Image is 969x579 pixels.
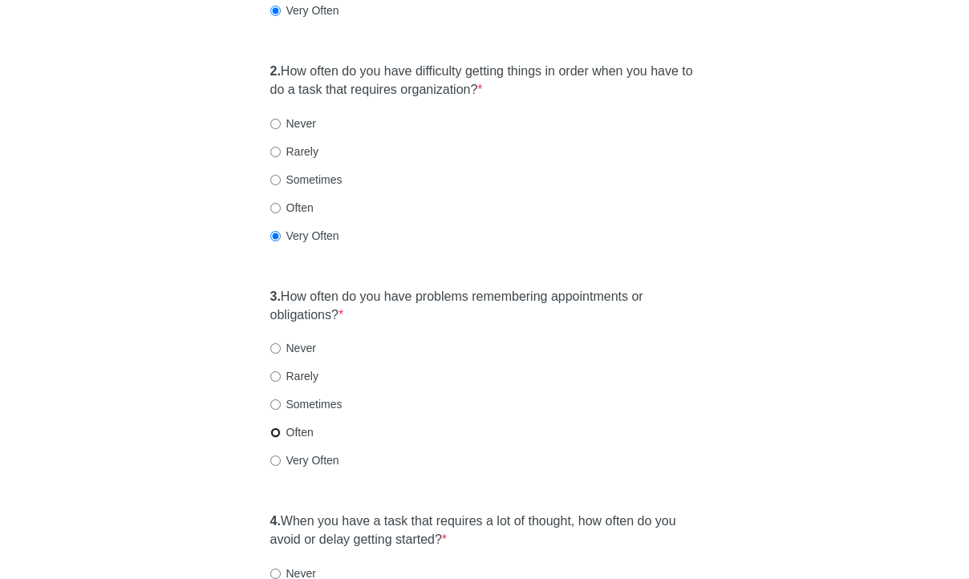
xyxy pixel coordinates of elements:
label: Rarely [270,144,318,160]
label: When you have a task that requires a lot of thought, how often do you avoid or delay getting star... [270,512,699,549]
input: Never [270,343,281,354]
input: Often [270,203,281,213]
label: How often do you have problems remembering appointments or obligations? [270,288,699,325]
label: Often [270,200,314,216]
input: Very Often [270,456,281,466]
label: Sometimes [270,396,343,412]
strong: 4. [270,514,281,528]
label: Very Often [270,228,339,244]
label: Sometimes [270,172,343,188]
input: Very Often [270,231,281,241]
input: Rarely [270,371,281,382]
input: Never [270,569,281,579]
label: How often do you have difficulty getting things in order when you have to do a task that requires... [270,63,699,99]
input: Never [270,119,281,129]
strong: 3. [270,289,281,303]
label: Never [270,340,316,356]
input: Sometimes [270,399,281,410]
input: Very Often [270,6,281,16]
label: Rarely [270,368,318,384]
input: Sometimes [270,175,281,185]
strong: 2. [270,64,281,78]
label: Very Often [270,2,339,18]
label: Very Often [270,452,339,468]
input: Rarely [270,147,281,157]
label: Often [270,424,314,440]
input: Often [270,427,281,438]
label: Never [270,115,316,132]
